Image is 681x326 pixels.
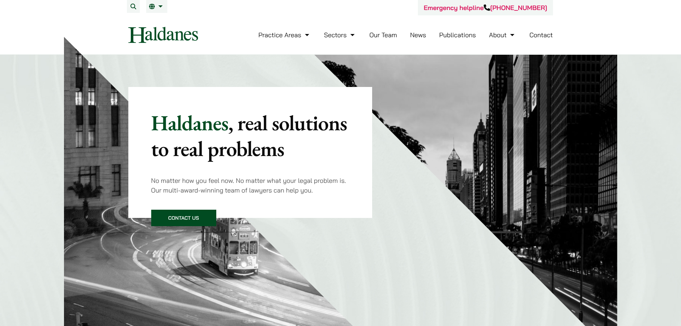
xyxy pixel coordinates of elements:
[489,31,516,39] a: About
[151,210,216,226] a: Contact Us
[529,31,553,39] a: Contact
[151,110,350,161] p: Haldanes
[410,31,426,39] a: News
[424,4,547,12] a: Emergency helpline[PHONE_NUMBER]
[324,31,356,39] a: Sectors
[151,176,350,195] p: No matter how you feel now. No matter what your legal problem is. Our multi-award-winning team of...
[149,4,164,9] a: EN
[258,31,311,39] a: Practice Areas
[151,109,347,162] mark: , real solutions to real problems
[128,27,198,43] img: Logo of Haldanes
[369,31,397,39] a: Our Team
[439,31,476,39] a: Publications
